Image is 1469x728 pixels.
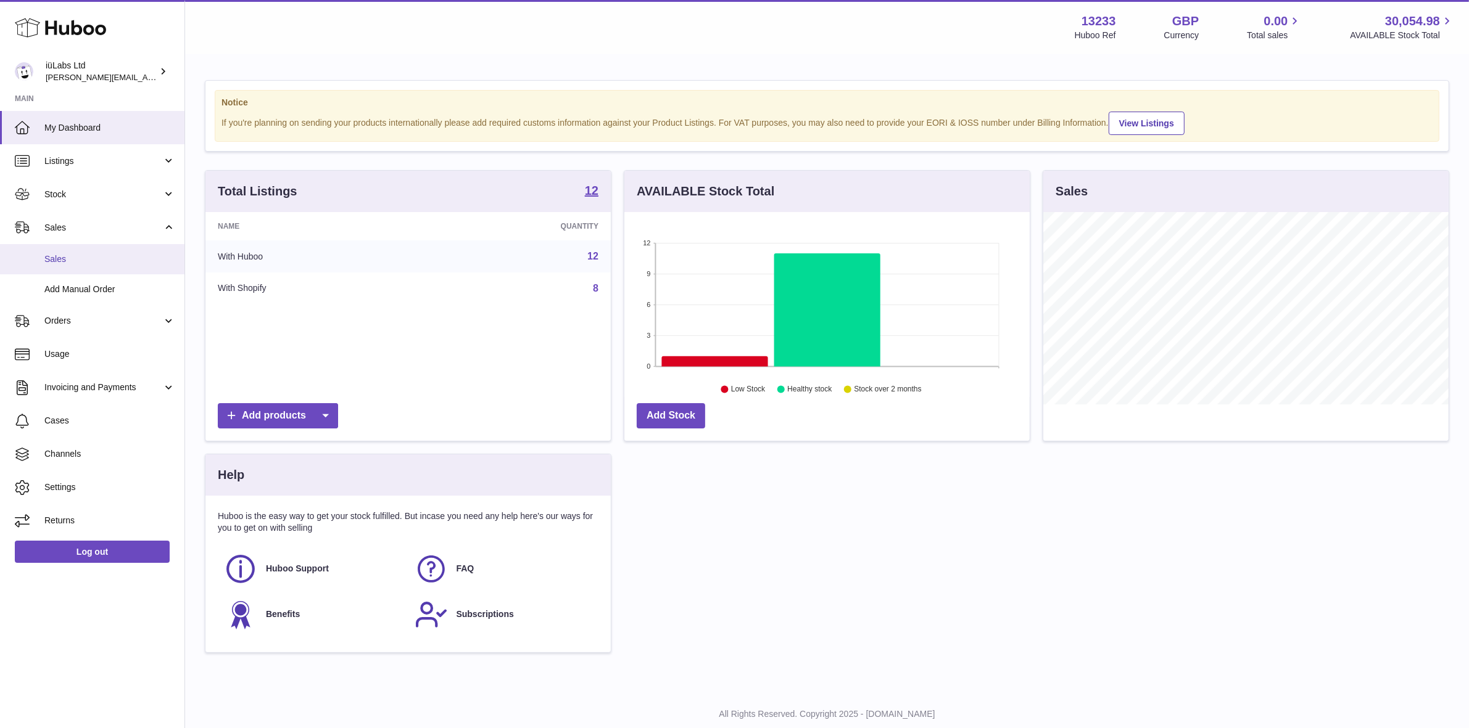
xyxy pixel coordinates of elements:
a: 12 [585,184,598,199]
span: Sales [44,222,162,234]
a: FAQ [415,552,593,586]
span: Huboo Support [266,563,329,575]
strong: 13233 [1082,13,1116,30]
span: Sales [44,253,175,265]
a: 8 [593,283,598,293]
h3: AVAILABLE Stock Total [637,183,774,200]
span: Settings [44,481,175,493]
span: Stock [44,189,162,200]
text: 12 [643,239,650,247]
span: Subscriptions [457,608,514,620]
div: Currency [1164,30,1199,41]
span: [PERSON_NAME][EMAIL_ADDRESS][DOMAIN_NAME] [46,72,247,82]
p: All Rights Reserved. Copyright 2025 - [DOMAIN_NAME] [195,708,1459,720]
a: Log out [15,541,170,563]
span: Add Manual Order [44,284,175,295]
h3: Total Listings [218,183,297,200]
span: Invoicing and Payments [44,382,162,393]
p: Huboo is the easy way to get your stock fulfilled. But incase you need any help here's our ways f... [218,510,598,534]
a: Add products [218,403,338,428]
div: Huboo Ref [1075,30,1116,41]
text: 9 [647,270,650,277]
strong: GBP [1172,13,1199,30]
a: 0.00 Total sales [1247,13,1302,41]
a: View Listings [1109,112,1185,135]
a: Add Stock [637,403,705,428]
span: Benefits [266,608,300,620]
text: 3 [647,332,650,339]
span: Channels [44,448,175,460]
span: Orders [44,315,162,327]
text: Healthy stock [787,385,832,394]
span: Total sales [1247,30,1302,41]
span: Returns [44,515,175,526]
div: iüLabs Ltd [46,60,157,83]
strong: Notice [221,97,1433,108]
span: Cases [44,415,175,427]
a: 12 [587,251,598,261]
h3: Help [218,467,244,483]
text: Low Stock [731,385,766,394]
th: Quantity [424,212,611,240]
span: 0.00 [1264,13,1288,30]
text: 0 [647,362,650,370]
span: AVAILABLE Stock Total [1350,30,1454,41]
strong: 12 [585,184,598,197]
a: Huboo Support [224,552,402,586]
div: If you're planning on sending your products internationally please add required customs informati... [221,110,1433,135]
text: Stock over 2 months [854,385,921,394]
a: Subscriptions [415,598,593,631]
span: My Dashboard [44,122,175,134]
span: FAQ [457,563,474,575]
img: annunziata@iulabs.co [15,62,33,81]
th: Name [205,212,424,240]
span: Usage [44,348,175,360]
td: With Huboo [205,240,424,272]
span: Listings [44,155,162,167]
span: 30,054.98 [1385,13,1440,30]
a: Benefits [224,598,402,631]
a: 30,054.98 AVAILABLE Stock Total [1350,13,1454,41]
td: With Shopify [205,272,424,305]
h3: Sales [1056,183,1088,200]
text: 6 [647,301,650,308]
